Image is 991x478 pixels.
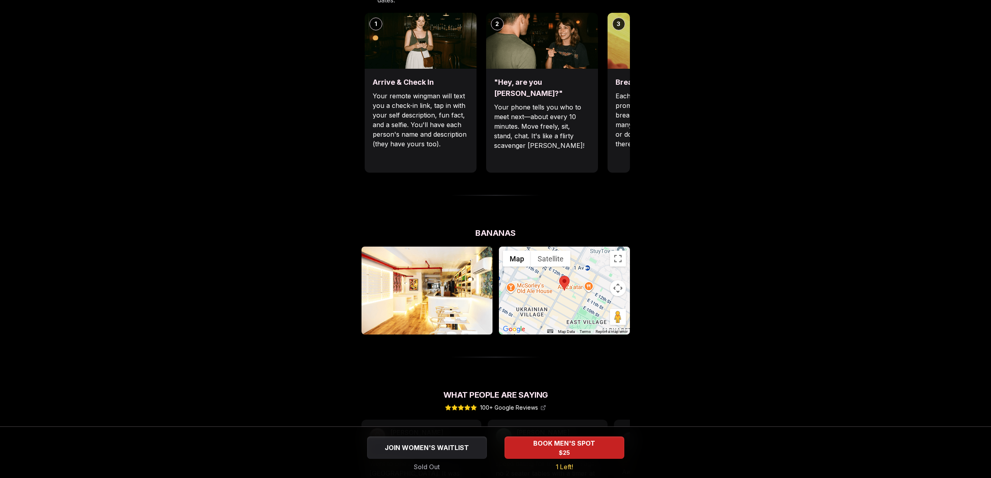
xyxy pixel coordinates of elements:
h2: Bananas [361,227,630,239]
img: Google [501,324,527,335]
h3: "Hey, are you [PERSON_NAME]?" [494,77,590,99]
img: Break the ice with prompts [608,13,719,69]
img: "Hey, are you Max?" [486,13,598,69]
h2: What People Are Saying [361,389,630,400]
span: $25 [559,449,570,457]
h3: Arrive & Check In [373,77,469,88]
span: 1 Left! [556,462,573,472]
span: JOIN WOMEN'S WAITLIST [383,443,471,452]
span: 100+ Google Reviews [480,404,546,412]
button: Map Data [558,329,575,335]
button: Map camera controls [610,280,626,296]
button: Drag Pegman onto the map to open Street View [610,309,626,325]
div: 3 [612,18,625,30]
button: BOOK MEN'S SPOT - 1 Left! [504,436,624,459]
a: Open this area in Google Maps (opens a new window) [501,324,527,335]
img: Bananas [361,247,493,335]
button: Keyboard shortcuts [547,329,553,333]
h3: Break the ice with prompts [616,77,711,88]
div: 2 [491,18,504,30]
button: JOIN WOMEN'S WAITLIST - Sold Out [367,436,487,459]
button: Show street map [503,251,531,267]
a: 100+ Google Reviews [445,404,546,412]
div: 1 [369,18,382,30]
img: Arrive & Check In [365,13,477,69]
p: Your remote wingman will text you a check-in link, tap in with your self description, fun fact, a... [373,91,469,149]
button: Show satellite imagery [531,251,570,267]
a: Terms (opens in new tab) [580,329,591,334]
p: Your phone tells you who to meet next—about every 10 minutes. Move freely, sit, stand, chat. It's... [494,102,590,150]
span: Sold Out [414,462,440,472]
p: Each date will have new convo prompts on screen to help break the ice. Cycle through as many as y... [616,91,711,149]
span: BOOK MEN'S SPOT [532,438,597,448]
button: Toggle fullscreen view [610,251,626,267]
a: Report a map error [596,329,628,334]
